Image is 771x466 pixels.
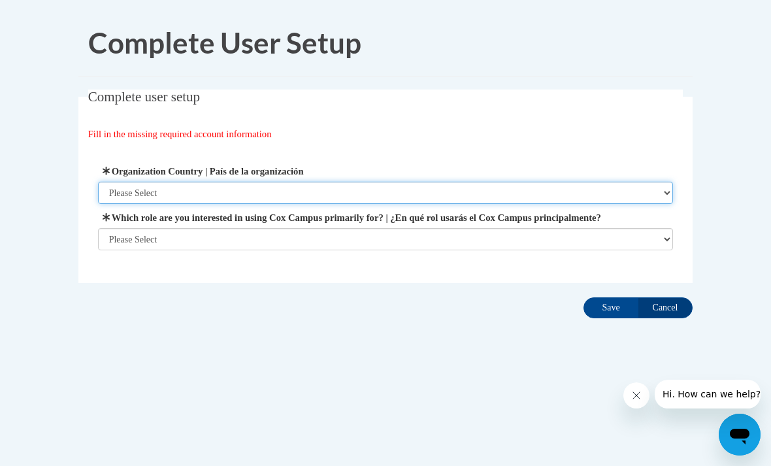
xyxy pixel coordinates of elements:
[719,414,761,456] iframe: Button to launch messaging window
[88,129,272,139] span: Fill in the missing required account information
[88,89,200,105] span: Complete user setup
[88,25,361,59] span: Complete User Setup
[623,382,649,408] iframe: Close message
[655,380,761,408] iframe: Message from company
[98,164,674,178] label: Organization Country | País de la organización
[98,210,674,225] label: Which role are you interested in using Cox Campus primarily for? | ¿En qué rol usarás el Cox Camp...
[638,297,693,318] input: Cancel
[583,297,638,318] input: Save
